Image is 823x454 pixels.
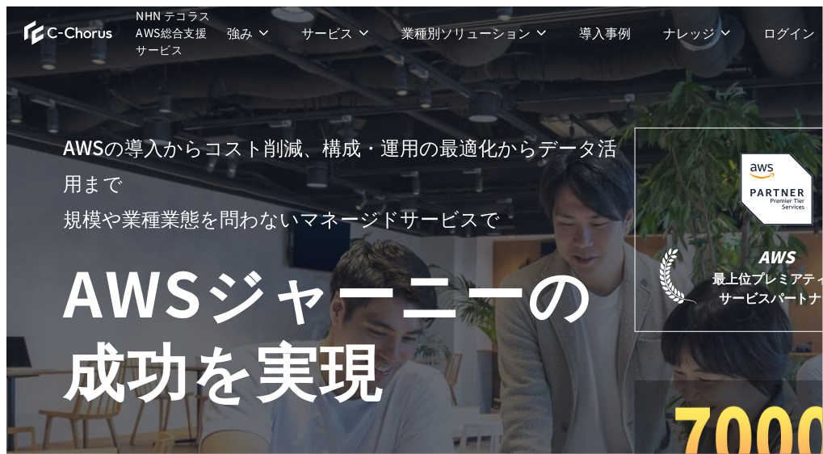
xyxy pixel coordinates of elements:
p: サービス [301,23,369,43]
p: 業種別ソリューション [401,23,547,43]
p: AWSの導入からコスト削減、 構成・運用の最適化からデータ活用まで 規模や業種業態を問わない マネージドサービスで [63,129,635,236]
h1: AWS ジャーニーの 成功を実現 [63,252,635,407]
span: NHN テコラス AWS総合支援サービス [136,7,212,58]
em: AWS [759,245,796,268]
a: AWS総合支援サービス C-Chorus NHN テコラスAWS総合支援サービス [24,7,211,58]
a: ログイン [763,23,815,43]
a: 導入事例 [579,23,631,43]
p: ナレッジ [663,23,731,43]
p: 強み [227,23,269,43]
